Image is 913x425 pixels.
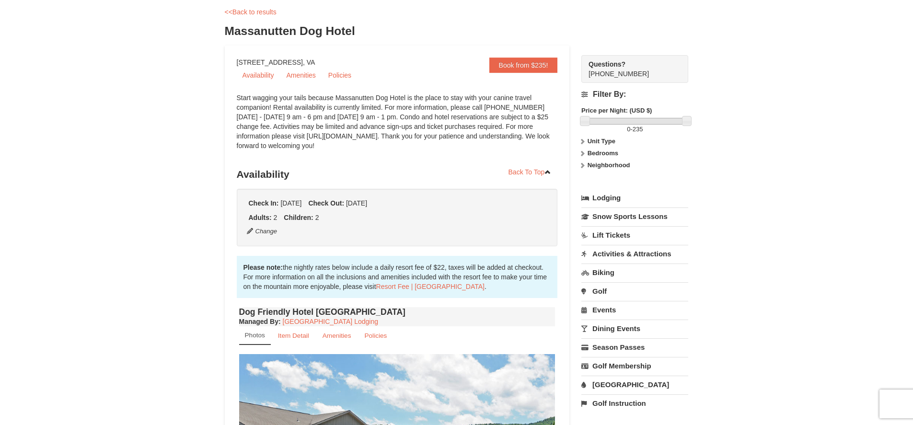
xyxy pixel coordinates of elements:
[245,332,265,339] small: Photos
[581,189,688,207] a: Lodging
[283,318,378,325] a: [GEOGRAPHIC_DATA] Lodging
[323,68,357,82] a: Policies
[581,376,688,393] a: [GEOGRAPHIC_DATA]
[627,126,630,133] span: 0
[581,107,652,114] strong: Price per Night: (USD $)
[502,165,558,179] a: Back To Top
[323,332,351,339] small: Amenities
[581,282,688,300] a: Golf
[581,320,688,337] a: Dining Events
[581,207,688,225] a: Snow Sports Lessons
[280,199,301,207] span: [DATE]
[237,93,558,160] div: Start wagging your tails because Massanutten Dog Hotel is the place to stay with your canine trav...
[237,165,558,184] h3: Availability
[239,318,281,325] strong: :
[581,264,688,281] a: Biking
[588,138,615,145] strong: Unit Type
[346,199,367,207] span: [DATE]
[284,214,313,221] strong: Children:
[633,126,643,133] span: 235
[249,199,279,207] strong: Check In:
[581,90,688,99] h4: Filter By:
[280,68,321,82] a: Amenities
[581,394,688,412] a: Golf Instruction
[581,226,688,244] a: Lift Tickets
[316,326,358,345] a: Amenities
[581,357,688,375] a: Golf Membership
[489,57,558,73] a: Book from $235!
[581,245,688,263] a: Activities & Attractions
[581,338,688,356] a: Season Passes
[225,22,689,41] h3: Massanutten Dog Hotel
[239,326,271,345] a: Photos
[237,256,558,298] div: the nightly rates below include a daily resort fee of $22, taxes will be added at checkout. For m...
[376,283,485,290] a: Resort Fee | [GEOGRAPHIC_DATA]
[588,149,618,157] strong: Bedrooms
[581,125,688,134] label: -
[237,68,280,82] a: Availability
[581,301,688,319] a: Events
[272,326,315,345] a: Item Detail
[274,214,277,221] span: 2
[364,332,387,339] small: Policies
[315,214,319,221] span: 2
[225,8,277,16] a: <<Back to results
[308,199,344,207] strong: Check Out:
[239,307,555,317] h4: Dog Friendly Hotel [GEOGRAPHIC_DATA]
[589,59,671,78] span: [PHONE_NUMBER]
[278,332,309,339] small: Item Detail
[588,161,630,169] strong: Neighborhood
[239,318,278,325] span: Managed By
[589,60,625,68] strong: Questions?
[358,326,393,345] a: Policies
[249,214,272,221] strong: Adults:
[243,264,283,271] strong: Please note:
[246,226,278,237] button: Change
